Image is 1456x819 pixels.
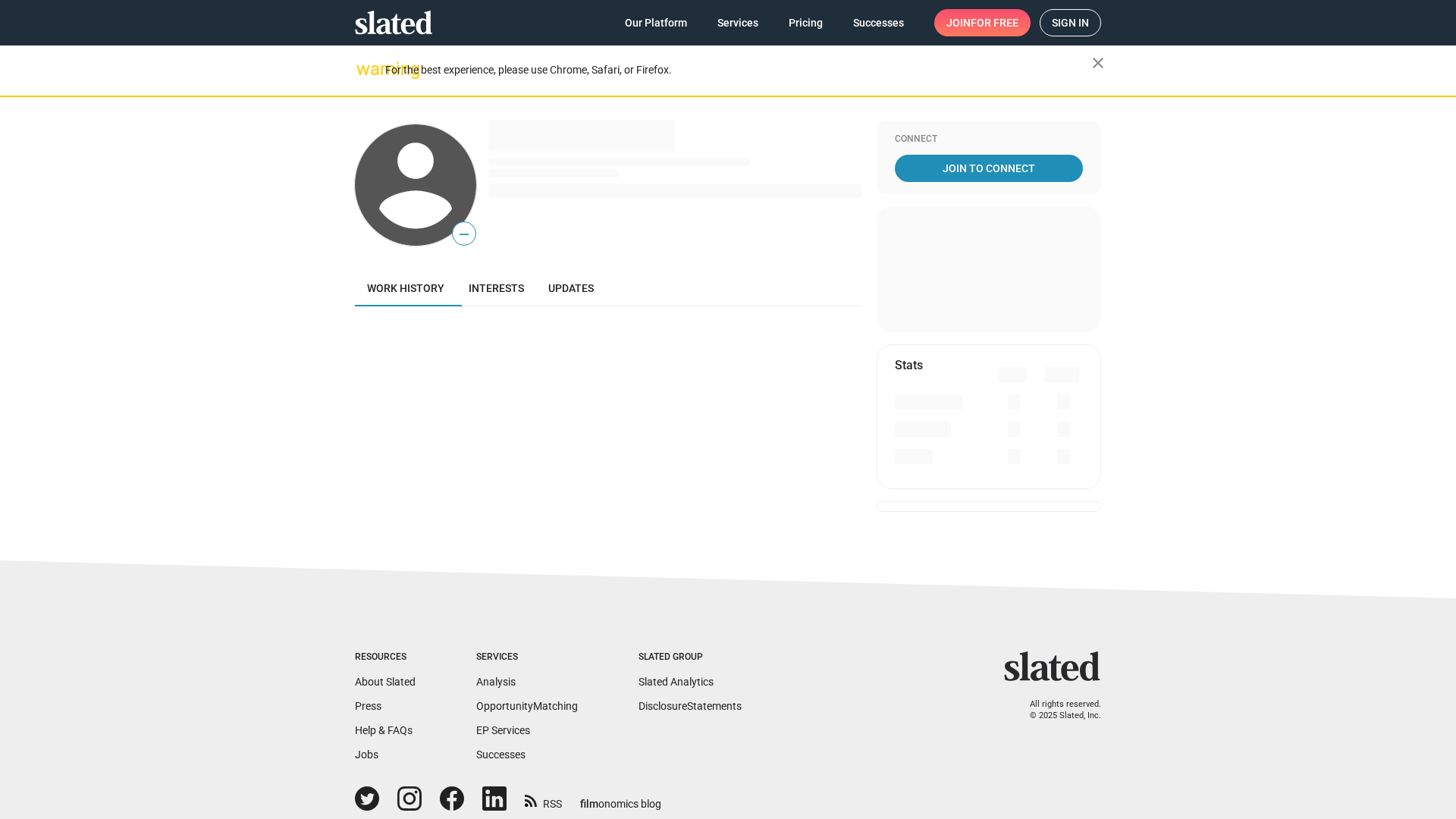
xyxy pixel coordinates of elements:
span: film [580,798,598,810]
a: EP Services [476,724,530,736]
div: Resources [355,651,416,664]
a: OpportunityMatching [476,700,578,712]
span: for free [971,9,1018,36]
a: Join To Connect [895,155,1083,182]
a: Updates [536,270,606,306]
a: Interests [457,270,536,306]
div: Slated Group [639,651,742,664]
a: Services [705,9,770,36]
a: Our Platform [613,9,699,36]
span: Work history [367,282,444,294]
a: Help & FAQs [355,724,413,736]
a: Joinfor free [934,9,1031,36]
a: Jobs [355,748,378,761]
span: Sign in [1052,10,1089,36]
div: Services [476,651,578,664]
a: Analysis [476,676,516,688]
a: Slated Analytics [639,676,714,688]
mat-icon: warning [356,60,375,78]
span: Join To Connect [898,155,1080,182]
a: Successes [841,9,916,36]
div: For the best experience, please use Chrome, Safari, or Firefox. [385,60,1092,80]
span: Services [717,9,758,36]
a: Work history [355,270,457,306]
span: Interests [469,282,524,294]
mat-icon: close [1089,54,1107,72]
mat-card-title: Stats [895,357,923,373]
a: Press [355,700,381,712]
span: Successes [853,9,904,36]
a: Sign in [1040,9,1101,36]
a: RSS [525,788,562,811]
a: Pricing [777,9,835,36]
span: Our Platform [625,9,687,36]
span: — [453,224,475,244]
span: Updates [548,282,594,294]
a: Successes [476,748,526,761]
a: filmonomics blog [580,785,661,811]
div: Connect [895,133,1083,146]
span: Pricing [789,9,823,36]
span: Join [946,9,1018,36]
p: All rights reserved. © 2025 Slated, Inc. [1014,699,1101,721]
a: DisclosureStatements [639,700,742,712]
a: About Slated [355,676,416,688]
